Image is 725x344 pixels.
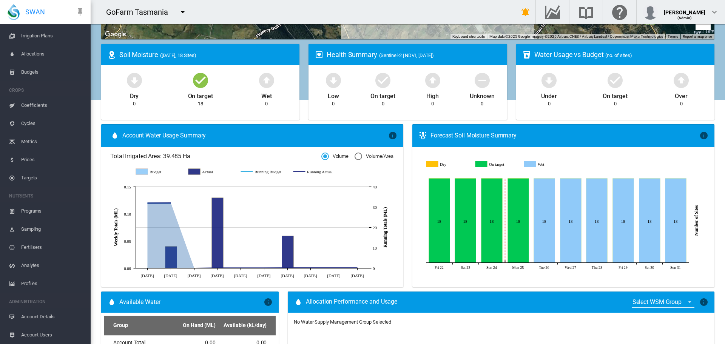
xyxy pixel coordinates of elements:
span: Fertilisers [21,238,85,256]
tspan: 10 [373,246,377,250]
g: On target Aug 23, 2025 18 [455,179,476,263]
g: On target [475,161,518,168]
div: 0 [680,100,683,107]
g: Wet Aug 29, 2025 18 [612,179,634,263]
md-icon: icon-map-marker-radius [107,50,116,59]
th: Available (kL/day) [219,316,276,335]
g: Wet [524,161,567,168]
md-icon: icon-checkbox-marked-circle [191,71,210,89]
tspan: Sat 30 [645,265,654,270]
tspan: [DATE] [350,273,364,278]
tspan: Wed 27 [565,265,576,270]
md-icon: icon-information [388,131,397,140]
tspan: Tue 26 [539,265,549,270]
tspan: [DATE] [210,273,224,278]
div: 0 [133,100,136,107]
circle: Running Actual Aug 10 0.19 [309,266,312,269]
g: Wet Aug 28, 2025 18 [586,179,607,263]
md-icon: Go to the Data Hub [543,8,561,17]
md-icon: icon-pin [76,8,85,17]
div: Soil Moisture [119,50,293,59]
md-icon: Click here for help [611,8,629,17]
span: Allocations [21,45,85,63]
g: Wet Aug 31, 2025 18 [665,179,686,263]
div: Wet [261,89,272,100]
button: Keyboard shortcuts [452,34,485,39]
tspan: 20 [373,225,377,230]
a: Terms [668,34,678,39]
md-icon: icon-information [264,298,273,307]
tspan: Number of Sites [694,205,699,236]
tspan: Thu 28 [591,265,602,270]
g: Budget [136,168,181,175]
span: Account Details [21,308,85,326]
md-icon: Search the knowledge base [577,8,595,17]
div: 0 [481,100,483,107]
tspan: [DATE] [327,273,340,278]
g: Dry [426,161,469,168]
circle: Running Actual Aug 17 0.19 [332,266,335,269]
circle: Running Actual Jun 22 31.99 [146,201,149,204]
tspan: [DATE] [234,273,247,278]
span: ([DATE], 18 Sites) [160,52,196,58]
span: Account Water Usage Summary [122,131,388,140]
div: On target [370,89,395,100]
md-icon: icon-arrow-down-bold-circle [324,71,342,89]
span: Profiles [21,275,85,293]
span: Metrics [21,133,85,151]
span: Targets [21,169,85,187]
tspan: Weekly Totals (ML) [113,208,119,246]
span: Budgets [21,63,85,81]
tspan: 0 [373,266,375,271]
div: Low [328,89,339,100]
div: Under [541,89,557,100]
g: On target Aug 25, 2025 18 [507,179,529,263]
tspan: [DATE] [187,273,201,278]
circle: Running Actual Jul 27 0.13 [262,266,265,269]
span: Prices [21,151,85,169]
tspan: [DATE] [304,273,317,278]
md-icon: icon-chevron-down [710,8,719,17]
md-icon: icon-water [110,131,119,140]
span: Map data ©2025 Google Imagery ©2025 Airbus, CNES / Airbus, Landsat / Copernicus, Maxar Technologies [489,34,663,39]
md-icon: icon-arrow-up-bold-circle [424,71,442,89]
div: 0 [431,100,434,107]
a: Report a map error [683,34,712,39]
span: Sampling [21,220,85,238]
tspan: Sat 23 [461,265,470,270]
md-icon: icon-arrow-up-bold-circle [258,71,276,89]
th: On Hand (ML) [161,316,218,335]
g: Wet Aug 26, 2025 18 [534,179,555,263]
md-icon: icon-arrow-down-bold-circle [540,71,558,89]
span: (Admin) [677,16,692,20]
span: SWAN [25,7,45,17]
div: Unknown [470,89,494,100]
circle: Running Actual Jul 20 0.13 [239,266,242,269]
g: On target Aug 22, 2025 18 [429,179,450,263]
md-icon: icon-bell-ring [521,8,530,17]
tspan: 0.10 [124,212,131,216]
g: Wet Aug 27, 2025 18 [560,179,581,263]
a: Open this area in Google Maps (opens a new window) [103,29,128,39]
button: icon-bell-ring [518,5,533,20]
div: Over [675,89,688,100]
span: Available Water [119,298,160,306]
div: Health Summary [327,50,501,59]
circle: Running Actual Jul 13 0.13 [216,266,219,269]
circle: Running Actual Jun 29 32.03 [169,201,172,204]
md-icon: icon-minus-circle [473,71,491,89]
div: 0 [265,100,268,107]
g: Actual [188,168,233,175]
tspan: 0.05 [124,239,131,244]
span: Coefficients [21,96,85,114]
tspan: [DATE] [164,273,177,278]
tspan: 0.15 [124,185,131,189]
circle: Running Actual Aug 24 0.19 [356,266,359,269]
img: Google [103,29,128,39]
md-icon: icon-water [107,298,116,307]
span: Irrigation Plans [21,27,85,45]
span: Programs [21,202,85,220]
img: profile.jpg [643,5,658,20]
div: No Water Supply Management Group Selected [294,319,391,325]
tspan: Mon 25 [512,265,524,270]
